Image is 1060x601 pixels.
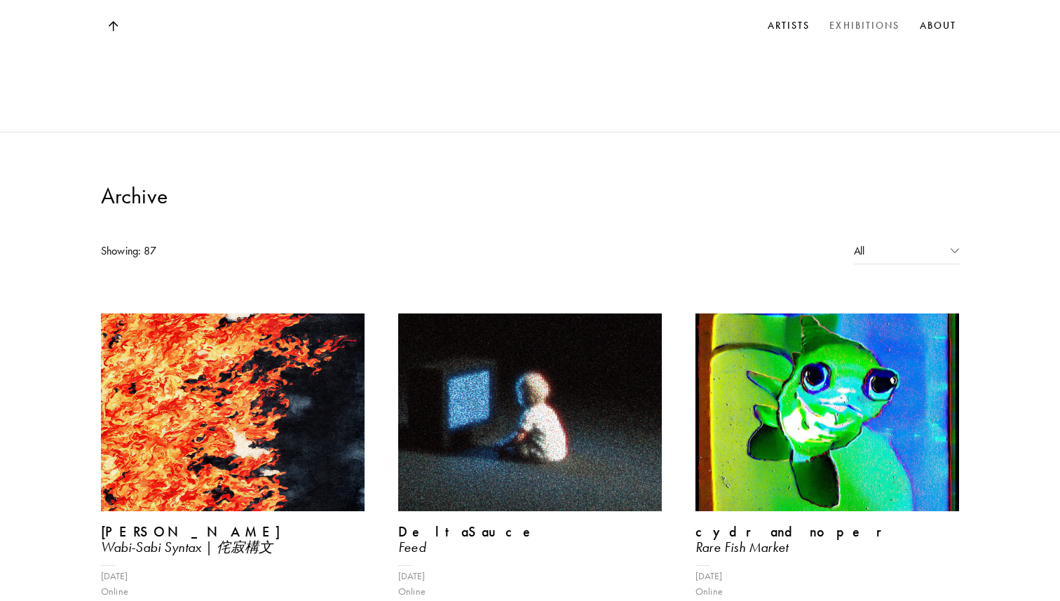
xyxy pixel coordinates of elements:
div: All [854,238,959,264]
a: Exhibition Image[PERSON_NAME]Wabi-Sabi Syntax | 侘寂構文[DATE]Online [101,313,365,600]
div: [GEOGRAPHIC_DATA] [398,29,499,48]
i: Rare Fish Market [695,539,788,555]
b: DeltaSauce [398,523,546,540]
img: Exhibition Image [398,313,662,511]
div: [DATE] - [DATE] [398,13,662,28]
div: [DATE] - [DATE] [101,13,365,28]
div: Online [695,28,959,43]
div: [DATE] [101,569,365,584]
img: Chevron [951,248,959,252]
div: Online [695,584,959,600]
a: About [917,15,960,36]
div: Online [101,584,365,600]
div: [DATE] [695,569,959,584]
i: Wabi-Sabi Syntax | 侘寂構文 [101,539,273,555]
a: Exhibition Imagecydr and noperRare Fish Market[DATE]Online [695,313,959,600]
i: Feed [398,539,426,555]
div: Online [398,584,662,600]
img: Exhibition Image [101,313,365,511]
a: Artists [765,15,813,36]
img: Top [108,21,118,32]
a: Exhibition ImageDeltaSauceFeed[DATE]Online [398,313,662,600]
div: [DATE] - [DATE] [695,13,959,28]
b: [PERSON_NAME] [101,523,305,540]
div: [GEOGRAPHIC_DATA] [101,29,202,48]
img: Exhibition Image [695,313,959,511]
a: Exhibitions [827,15,902,36]
div: [DATE] [398,569,662,584]
b: cydr and noper [695,523,892,540]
